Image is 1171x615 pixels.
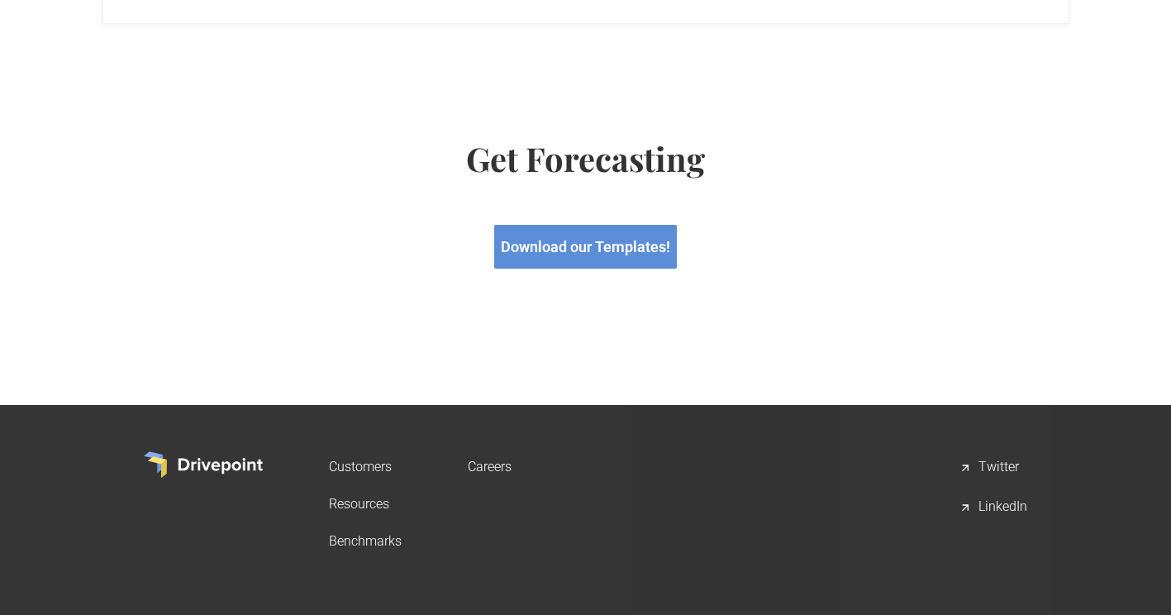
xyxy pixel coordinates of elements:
a: Customers [329,451,402,482]
h2: Get Forecasting [281,139,891,179]
a: Resources [329,489,402,519]
a: Download our Templates! [494,225,677,269]
a: Careers [468,451,512,482]
div: Twitter [978,458,1019,478]
div: LinkedIn [978,498,1027,517]
a: LinkedIn [959,491,1027,524]
a: Twitter [959,451,1027,484]
a: Benchmarks [329,526,402,556]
